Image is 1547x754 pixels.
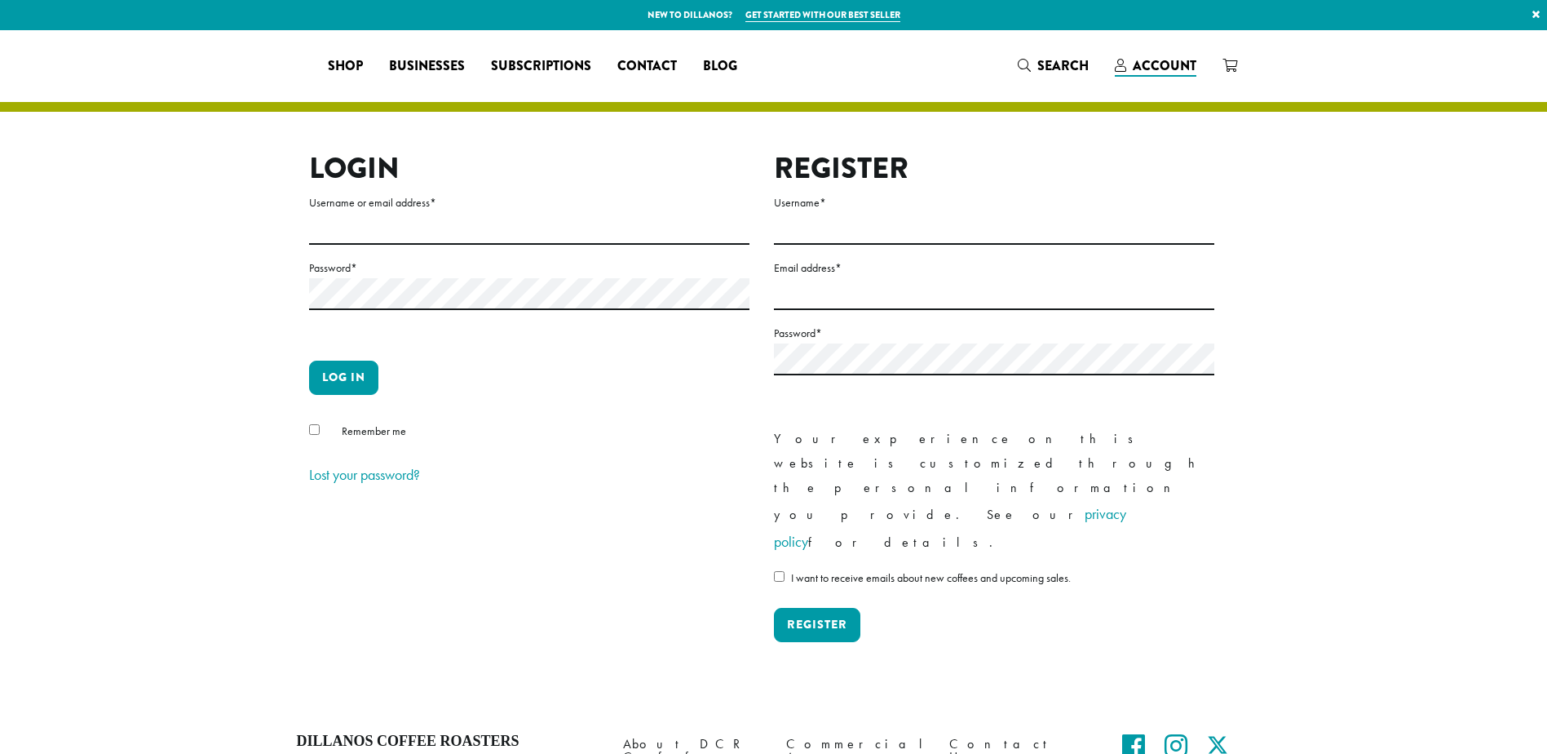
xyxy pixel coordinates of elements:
[309,258,749,278] label: Password
[745,8,900,22] a: Get started with our best seller
[1133,56,1196,75] span: Account
[774,258,1214,278] label: Email address
[309,193,749,213] label: Username or email address
[617,56,677,77] span: Contact
[328,56,363,77] span: Shop
[774,323,1214,344] label: Password
[309,151,749,186] h2: Login
[774,571,785,582] input: I want to receive emails about new coffees and upcoming sales.
[309,465,420,484] a: Lost your password?
[1037,56,1089,75] span: Search
[315,53,376,79] a: Shop
[342,424,406,438] span: Remember me
[1005,52,1102,79] a: Search
[297,733,599,751] h4: Dillanos Coffee Roasters
[389,56,465,77] span: Businesses
[774,427,1214,556] p: Your experience on this website is customized through the personal information you provide. See o...
[774,608,860,642] button: Register
[774,193,1214,213] label: Username
[309,361,378,395] button: Log in
[491,56,591,77] span: Subscriptions
[703,56,737,77] span: Blog
[791,570,1071,585] span: I want to receive emails about new coffees and upcoming sales.
[774,151,1214,186] h2: Register
[774,504,1126,551] a: privacy policy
